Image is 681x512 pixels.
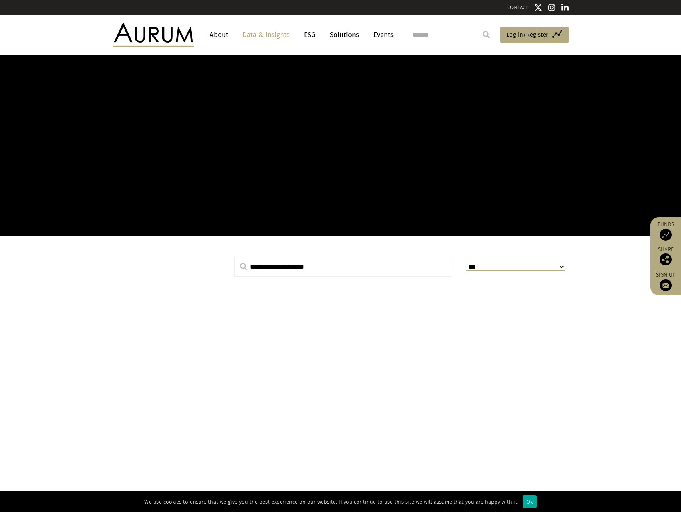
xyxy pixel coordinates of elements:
a: Log in/Register [500,27,569,44]
img: Linkedin icon [561,4,569,12]
a: Sign up [654,272,677,291]
img: Share this post [660,253,672,265]
a: Events [369,27,394,42]
a: ESG [300,27,320,42]
a: Solutions [326,27,363,42]
img: Twitter icon [534,4,542,12]
img: Sign up to our newsletter [660,279,672,291]
img: Access Funds [660,229,672,241]
img: Aurum [113,23,194,47]
input: Submit [478,27,494,43]
img: Instagram icon [548,4,556,12]
a: Data & Insights [238,27,294,42]
a: Funds [654,221,677,241]
a: About [206,27,232,42]
img: search.svg [240,263,247,270]
div: Ok [523,495,537,508]
div: Share [654,247,677,265]
span: Log in/Register [506,30,548,39]
a: CONTACT [507,4,528,10]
